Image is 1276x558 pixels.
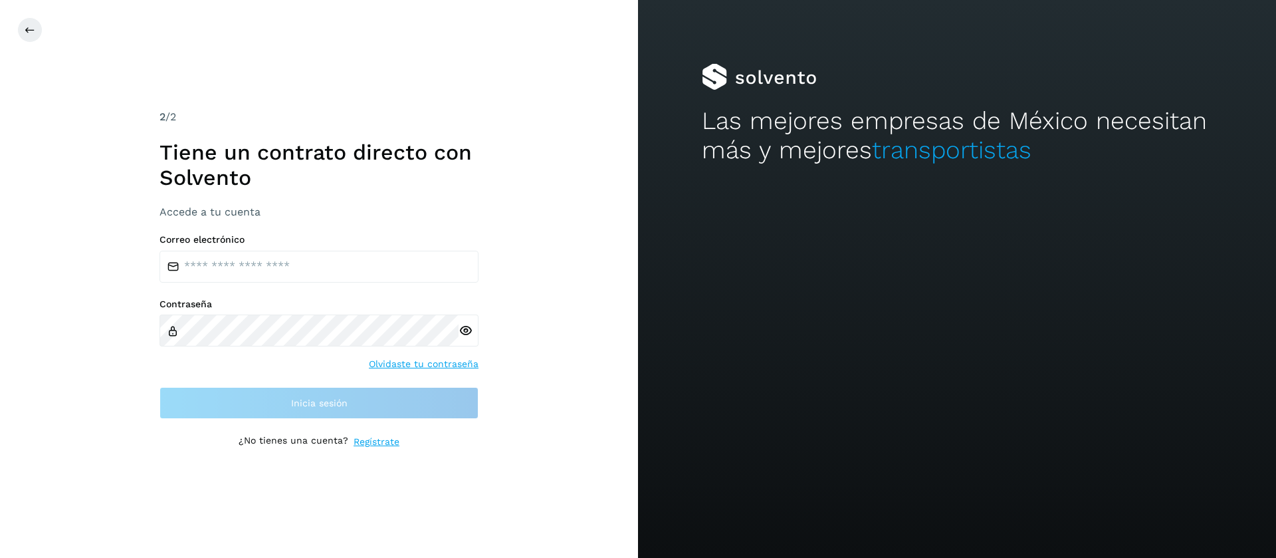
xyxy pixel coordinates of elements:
span: transportistas [872,136,1031,164]
a: Regístrate [354,435,399,449]
p: ¿No tienes una cuenta? [239,435,348,449]
span: Inicia sesión [291,398,348,408]
label: Correo electrónico [159,234,478,245]
label: Contraseña [159,299,478,310]
button: Inicia sesión [159,387,478,419]
a: Olvidaste tu contraseña [369,357,478,371]
h3: Accede a tu cuenta [159,206,478,218]
span: 2 [159,110,165,123]
h2: Las mejores empresas de México necesitan más y mejores [702,106,1212,166]
div: /2 [159,109,478,125]
h1: Tiene un contrato directo con Solvento [159,140,478,191]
